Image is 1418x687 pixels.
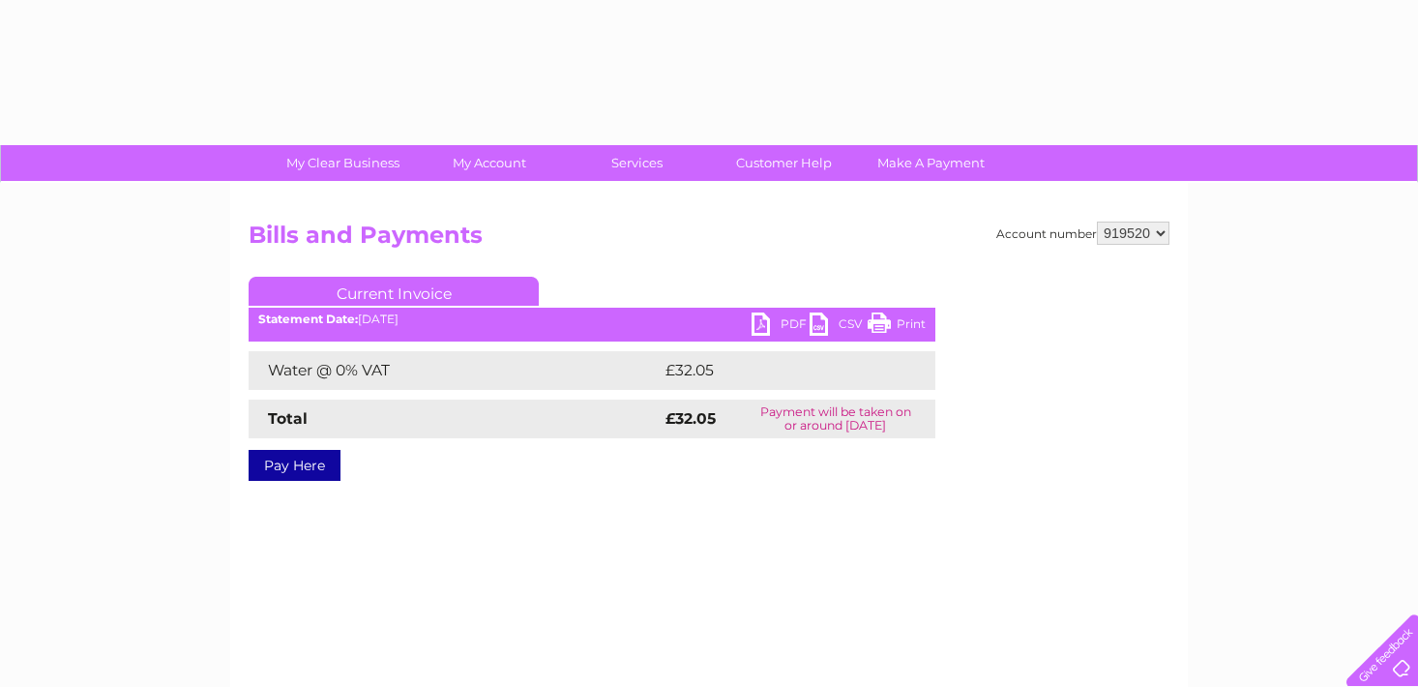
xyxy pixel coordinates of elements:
a: Make A Payment [851,145,1011,181]
a: Pay Here [249,450,340,481]
a: Services [557,145,717,181]
a: CSV [810,313,868,341]
a: My Account [410,145,570,181]
a: My Clear Business [263,145,423,181]
div: Account number [996,222,1169,245]
b: Statement Date: [258,312,358,326]
td: Payment will be taken on or around [DATE] [735,400,935,438]
strong: Total [268,409,308,428]
a: Print [868,313,926,341]
h2: Bills and Payments [249,222,1169,258]
td: £32.05 [661,351,896,390]
a: Current Invoice [249,277,539,306]
div: [DATE] [249,313,935,326]
a: Customer Help [704,145,864,181]
strong: £32.05 [665,409,716,428]
td: Water @ 0% VAT [249,351,661,390]
a: PDF [752,313,810,341]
